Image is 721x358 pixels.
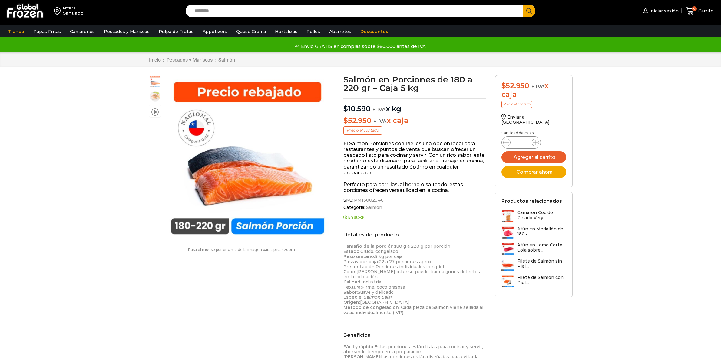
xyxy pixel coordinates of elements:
a: Abarrotes [326,26,354,37]
a: Tienda [5,26,27,37]
span: plato-salmon [149,90,161,102]
h3: Camarón Cocido Pelado Very... [517,210,566,220]
a: Pescados y Mariscos [101,26,153,37]
span: Carrito [697,8,713,14]
nav: Breadcrumb [149,57,235,63]
a: Camarón Cocido Pelado Very... [501,210,566,223]
strong: Tamaño de la porción: [343,243,395,249]
span: Iniciar sesión [648,8,679,14]
a: Papas Fritas [30,26,64,37]
strong: Fácil y rápido: [343,344,374,350]
a: Appetizers [200,26,230,37]
h3: Atún en Lomo Corte Cola sobre... [517,243,566,253]
a: Pescados y Mariscos [166,57,213,63]
a: Iniciar sesión [642,5,679,17]
p: 180 g a 220 g por porción Crudo, congelado 5 kg por caja 22 a 27 porciones aprox. Porciones indiv... [343,244,486,315]
a: Atún en Medallón de 180 a... [501,226,566,239]
h3: Atún en Medallón de 180 a... [517,226,566,237]
strong: Presentación: [343,264,375,269]
strong: Calidad: [343,279,361,285]
div: Santiago [63,10,84,16]
h1: Salmón en Porciones de 180 a 220 gr – Caja 5 kg [343,75,486,92]
div: x caja [501,82,566,99]
strong: Estado: [343,249,360,254]
span: $ [343,104,348,113]
bdi: 10.590 [343,104,370,113]
strong: Textura: [343,284,362,290]
h3: Filete de Salmón con Piel,... [517,275,566,285]
p: Pasa el mouse por encima de la imagen para aplicar zoom [149,248,335,252]
a: Pollos [303,26,323,37]
h2: Detalles del producto [343,232,486,238]
div: Enviar a [63,6,84,10]
input: Product quantity [515,138,527,147]
h2: Productos relacionados [501,198,562,204]
a: Salmón [365,205,382,210]
p: Perfecto para parrillas, al horno o salteado, estas porciones ofrecen versatilidad en la cocina. [343,182,486,193]
h3: Filete de Salmón sin Piel,... [517,259,566,269]
a: Pulpa de Frutas [156,26,197,37]
p: Precio al contado [343,126,382,134]
strong: Especie: [343,294,362,300]
a: 0 Carrito [685,4,715,18]
strong: Piezas por caja: [343,259,379,264]
span: $ [501,81,506,90]
button: Agregar al carrito [501,151,566,163]
h2: Beneficios [343,332,486,338]
a: Camarones [67,26,98,37]
span: PM13002046 [353,198,384,203]
a: Atún en Lomo Corte Cola sobre... [501,243,566,256]
span: salmon porcion [149,75,161,88]
img: address-field-icon.svg [54,6,63,16]
a: Filete de Salmón sin Piel,... [501,259,566,272]
strong: Color: [343,269,356,274]
em: Salmon Salar [364,294,392,300]
a: Descuentos [357,26,391,37]
button: Comprar ahora [501,166,566,178]
span: Categoría: [343,205,486,210]
a: Filete de Salmón con Piel,... [501,275,566,288]
a: Salmón [218,57,235,63]
strong: Método de congelación [343,305,399,310]
span: + IVA [373,118,387,124]
bdi: 52.950 [501,81,529,90]
p: Precio al contado [501,101,532,108]
strong: Origen: [343,299,360,305]
a: Enviar a [GEOGRAPHIC_DATA] [501,114,550,125]
span: + IVA [531,83,545,89]
p: x kg [343,98,486,113]
p: Cantidad de cajas [501,131,566,135]
p: x caja [343,116,486,125]
strong: Peso unitario: [343,254,375,259]
strong: Sabor: [343,289,358,295]
span: + IVA [372,106,386,112]
button: Search button [523,5,535,17]
span: $ [343,116,348,125]
a: Inicio [149,57,161,63]
bdi: 52.950 [343,116,371,125]
a: Queso Crema [233,26,269,37]
a: Hortalizas [272,26,300,37]
p: En stock [343,215,486,219]
span: SKU: [343,198,486,203]
span: 0 [692,6,697,11]
p: El Salmón Porciones con Piel es una opción ideal para restaurantes y puntos de venta que buscan o... [343,141,486,176]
